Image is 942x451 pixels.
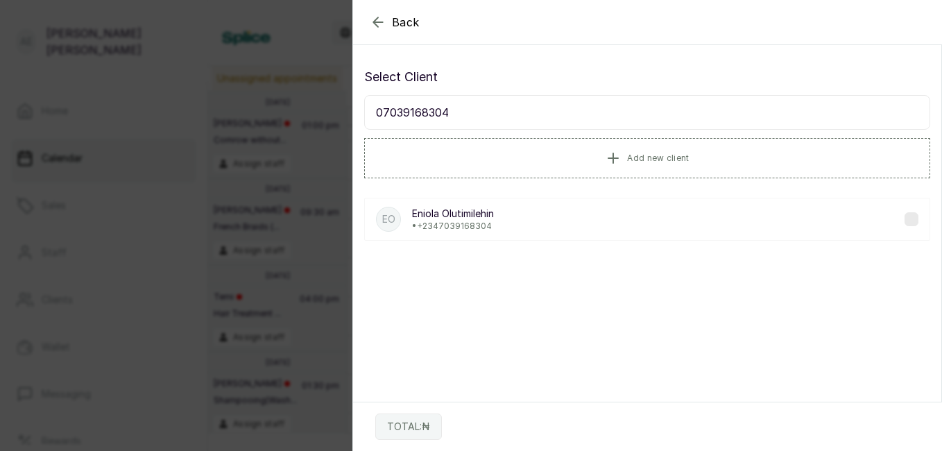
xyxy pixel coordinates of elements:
p: TOTAL: ₦ [387,420,430,434]
p: EO [382,212,395,226]
p: Eniola Olutimilehin [412,207,494,221]
input: Search for a client by name, phone number, or email. [364,95,930,130]
button: Add new client [364,138,930,178]
p: Select Client [364,67,930,87]
p: • +234 7039168304 [412,221,494,232]
span: Add new client [627,153,689,164]
span: Back [392,14,420,31]
button: Back [370,14,420,31]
